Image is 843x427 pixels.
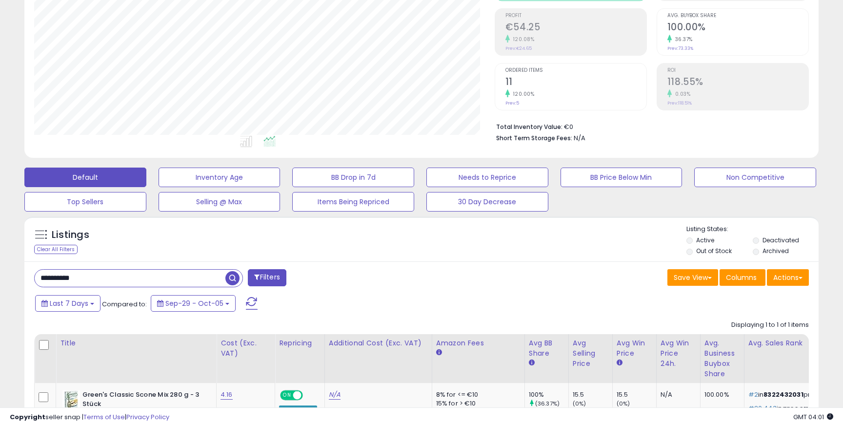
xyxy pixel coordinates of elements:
[767,269,809,286] button: Actions
[159,168,281,187] button: Inventory Age
[617,338,652,359] div: Avg Win Price
[573,390,612,399] div: 15.5
[529,390,568,399] div: 100%
[35,295,100,312] button: Last 7 Days
[62,390,80,410] img: 51M4gb8fWzL._SL40_.jpg
[529,359,535,367] small: Avg BB Share.
[10,413,169,422] div: seller snap | |
[292,168,414,187] button: BB Drop in 7d
[83,412,125,422] a: Terms of Use
[436,390,517,399] div: 8% for <= €10
[126,412,169,422] a: Privacy Policy
[731,320,809,330] div: Displaying 1 to 1 of 1 items
[329,390,341,400] a: N/A
[60,338,212,348] div: Title
[694,168,816,187] button: Non Competitive
[426,192,548,212] button: 30 Day Decrease
[248,269,286,286] button: Filters
[505,21,646,35] h2: €54.25
[574,133,585,143] span: N/A
[426,168,548,187] button: Needs to Reprice
[510,90,535,98] small: 120.00%
[617,390,656,399] div: 15.5
[505,13,646,19] span: Profit
[505,45,532,51] small: Prev: €24.65
[221,338,271,359] div: Cost (Exc. VAT)
[329,338,428,348] div: Additional Cost (Exc. VAT)
[748,390,758,399] span: #2
[696,236,714,244] label: Active
[667,100,692,106] small: Prev: 118.51%
[10,412,45,422] strong: Copyright
[221,390,233,400] a: 4.16
[667,68,808,73] span: ROI
[279,338,321,348] div: Repricing
[667,13,808,19] span: Avg. Buybox Share
[52,228,89,242] h5: Listings
[704,338,740,379] div: Avg. Business Buybox Share
[667,21,808,35] h2: 100.00%
[793,412,833,422] span: 2025-10-13 04:01 GMT
[24,168,146,187] button: Default
[667,269,718,286] button: Save View
[34,245,78,254] div: Clear All Filters
[667,45,693,51] small: Prev: 73.33%
[696,247,732,255] label: Out of Stock
[686,225,818,234] p: Listing States:
[661,338,696,369] div: Avg Win Price 24h.
[165,299,223,308] span: Sep-29 - Oct-05
[672,90,691,98] small: 0.03%
[24,192,146,212] button: Top Sellers
[505,68,646,73] span: Ordered Items
[510,36,535,43] small: 120.08%
[505,76,646,89] h2: 11
[50,299,88,308] span: Last 7 Days
[496,134,572,142] b: Short Term Storage Fees:
[561,168,682,187] button: BB Price Below Min
[505,100,519,106] small: Prev: 5
[281,391,293,400] span: ON
[726,273,757,282] span: Columns
[496,123,562,131] b: Total Inventory Value:
[763,390,803,399] span: 8322432031
[159,192,281,212] button: Selling @ Max
[292,192,414,212] button: Items Being Repriced
[672,36,693,43] small: 36.37%
[151,295,236,312] button: Sep-29 - Oct-05
[720,269,765,286] button: Columns
[436,338,521,348] div: Amazon Fees
[82,390,201,411] b: Green's Classic Scone Mix 280 g - 3 Stück
[763,247,789,255] label: Archived
[301,391,317,400] span: OFF
[704,390,737,399] div: 100.00%
[763,236,799,244] label: Deactivated
[436,348,442,357] small: Amazon Fees.
[617,359,622,367] small: Avg Win Price.
[661,390,693,399] div: N/A
[529,338,564,359] div: Avg BB Share
[573,338,608,369] div: Avg Selling Price
[496,120,802,132] li: €0
[102,299,147,309] span: Compared to:
[667,76,808,89] h2: 118.55%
